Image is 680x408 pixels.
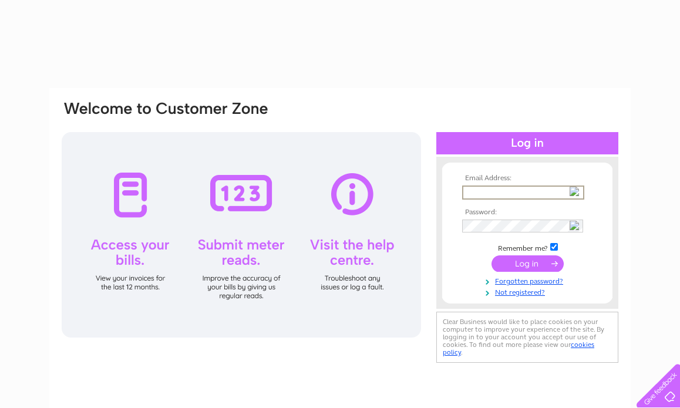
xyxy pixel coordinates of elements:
a: Forgotten password? [462,275,595,286]
div: Clear Business would like to place cookies on your computer to improve your experience of the sit... [436,312,618,363]
a: Not registered? [462,286,595,297]
th: Password: [459,208,595,217]
th: Email Address: [459,174,595,183]
input: Submit [492,255,564,272]
a: cookies policy [443,340,594,356]
td: Remember me? [459,241,595,253]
